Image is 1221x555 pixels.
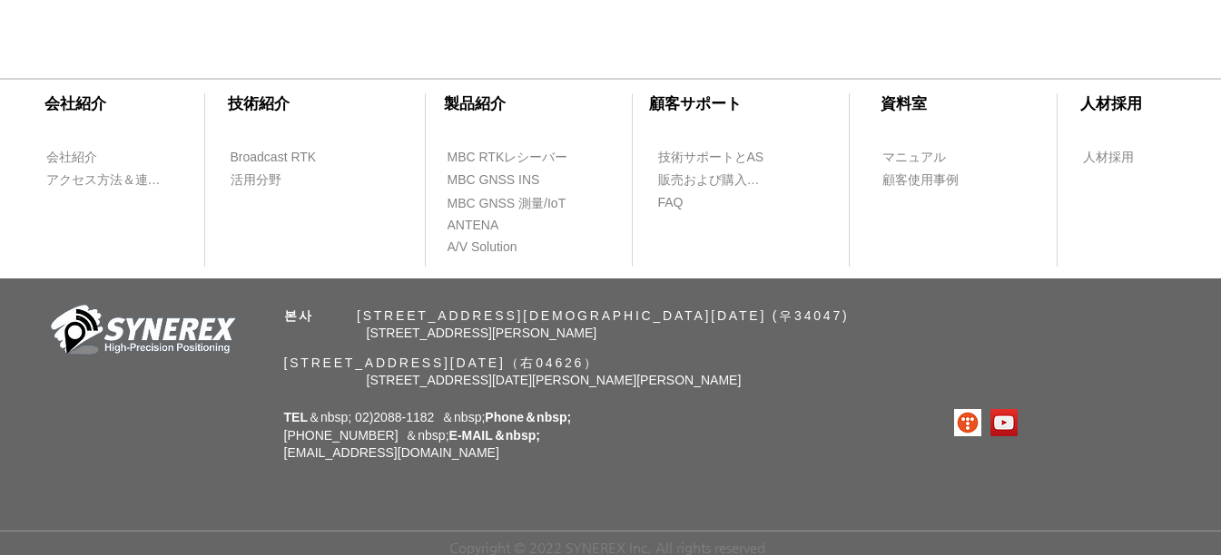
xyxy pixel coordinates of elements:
span: ​製品紹介 [444,95,506,112]
a: ANTENA [447,214,551,237]
span: Copyright © 2022 SYNEREX Inc. All rights reserved [449,540,765,555]
a: [EMAIL_ADDRESS][DOMAIN_NAME] [284,445,499,460]
span: [STREET_ADDRESS][DATE][PERSON_NAME][PERSON_NAME] [367,373,742,387]
span: MBC GNSS INS [448,171,540,190]
a: 顧客使用事例 [881,169,986,191]
span: 販売および購入に関するお問い合わせ [658,171,761,190]
span: 技術サポートとAS [658,149,764,167]
a: MBC RTKレシーバー [447,146,583,169]
span: ​顧客サポート [649,95,742,112]
span: ＆nbsp; 02)2088-1182 ＆nbsp; [PHONE_NUMBER] ＆nbsp; [284,410,572,460]
iframe: Wix Chat [885,74,1221,555]
a: 販売および購入に関するお問い合わせ [657,169,762,191]
a: MBC GNSS 測量/IoT [447,192,606,215]
a: A/V Solution [447,236,551,258]
span: [STREET_ADDRESS][DATE]（右04626） [284,355,599,370]
a: MBC GNSS INS [447,169,560,191]
a: 技術サポートとAS [657,146,793,169]
span: ANTENA [448,217,499,235]
span: A/V Solution [448,239,517,257]
span: Phone＆nbsp; [485,410,571,424]
span: MBC GNSS 測量/IoT [448,195,566,213]
span: ​資料室 [881,95,927,112]
span: ​ [STREET_ADDRESS][DEMOGRAPHIC_DATA][DATE] (우34047) [284,308,850,323]
span: TEL [284,410,308,424]
a: マニュアル [881,146,986,169]
span: MBC RTKレシーバー [448,149,568,167]
img: 会社_ロゴ-removebg-preview.png [41,303,241,362]
span: E-MAIL＆nbsp; [449,428,540,443]
span: 顧客使用事例 [882,171,959,190]
span: FAQ [658,194,684,212]
span: 본사 [284,308,315,323]
a: FAQ [657,191,762,214]
span: [STREET_ADDRESS][PERSON_NAME] [367,326,597,340]
span: マニュアル [882,149,946,167]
